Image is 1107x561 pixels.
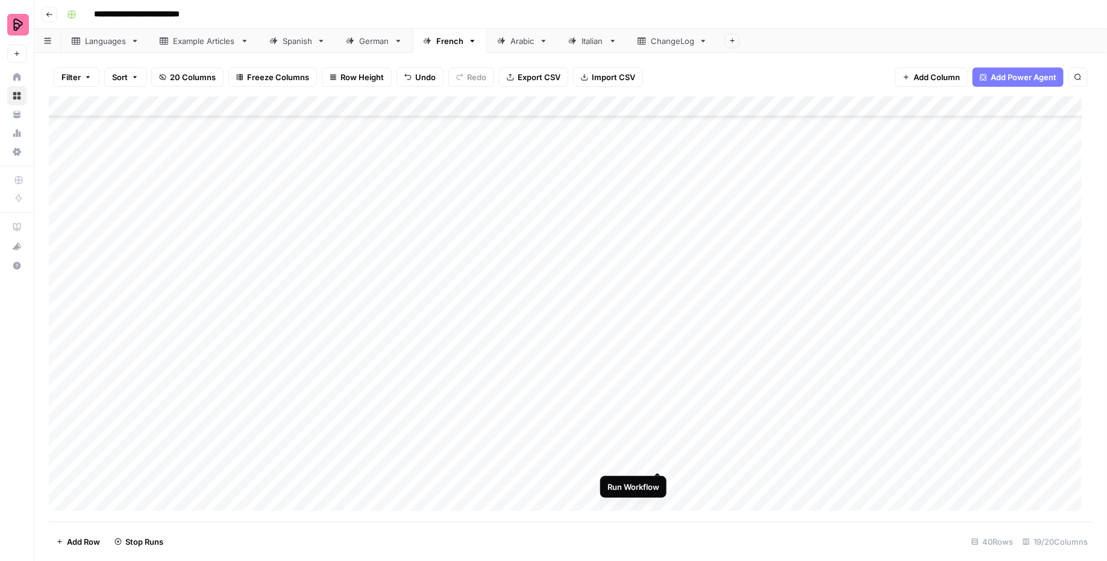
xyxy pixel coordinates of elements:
div: Spanish [283,35,312,47]
span: Add Row [67,536,100,548]
button: Row Height [322,67,392,87]
a: Settings [7,142,27,161]
a: Your Data [7,105,27,124]
span: Filter [61,71,81,83]
div: 40 Rows [967,532,1018,551]
span: Undo [415,71,436,83]
span: Row Height [340,71,384,83]
div: 19/20 Columns [1018,532,1093,551]
button: Redo [448,67,494,87]
div: Arabic [510,35,535,47]
img: Preply Logo [7,14,29,36]
a: German [336,29,413,53]
button: Export CSV [499,67,568,87]
span: Sort [112,71,128,83]
span: Freeze Columns [247,71,309,83]
span: Add Power Agent [991,71,1056,83]
a: Spanish [259,29,336,53]
a: AirOps Academy [7,218,27,237]
button: Add Row [49,532,107,551]
span: 20 Columns [170,71,216,83]
button: Add Column [895,67,968,87]
div: What's new? [8,237,26,255]
span: Redo [467,71,486,83]
button: Workspace: Preply [7,10,27,40]
button: Filter [54,67,99,87]
a: Arabic [487,29,558,53]
div: Example Articles [173,35,236,47]
div: ChangeLog [651,35,694,47]
button: Stop Runs [107,532,171,551]
a: French [413,29,487,53]
a: Languages [61,29,149,53]
div: German [359,35,389,47]
button: Freeze Columns [228,67,317,87]
button: 20 Columns [151,67,224,87]
a: Usage [7,124,27,143]
button: Undo [397,67,444,87]
div: Languages [85,35,126,47]
a: Browse [7,86,27,105]
button: Sort [104,67,146,87]
span: Stop Runs [125,536,163,548]
a: Home [7,67,27,87]
div: Italian [582,35,604,47]
span: Add Column [914,71,960,83]
div: Run Workflow [607,481,659,493]
button: Help + Support [7,256,27,275]
div: French [436,35,463,47]
a: ChangeLog [627,29,718,53]
button: Import CSV [573,67,643,87]
a: Example Articles [149,29,259,53]
button: Add Power Agent [973,67,1064,87]
button: What's new? [7,237,27,256]
span: Export CSV [518,71,560,83]
a: Italian [558,29,627,53]
span: Import CSV [592,71,635,83]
